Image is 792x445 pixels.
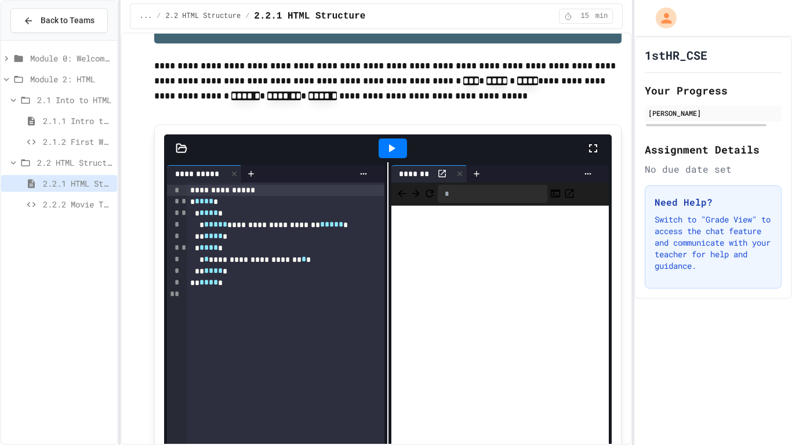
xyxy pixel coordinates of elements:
button: Back to Teams [10,8,108,33]
span: ... [140,12,152,21]
p: Switch to "Grade View" to access the chat feature and communicate with your teacher for help and ... [655,214,772,272]
span: Forward [410,187,422,200]
div: My Account [644,5,680,31]
span: Back to Teams [41,14,95,27]
span: 15 [576,12,594,21]
button: Console [550,187,561,200]
span: 2.1 Into to HTML [37,94,112,106]
h2: Your Progress [645,82,782,99]
span: 2.2.1 HTML Structure [254,9,365,23]
h1: 1stHR_CSE [645,47,707,63]
span: Module 2: HTML [30,73,112,85]
span: 2.2 HTML Structure [37,156,112,169]
span: 2.2.1 HTML Structure [43,177,112,189]
h3: Need Help? [655,195,772,209]
button: Refresh [424,187,435,200]
span: 2.1.2 First Webpage [43,136,112,148]
h2: Assignment Details [645,141,782,158]
button: Open in new tab [564,187,575,200]
span: 2.2 HTML Structure [166,12,241,21]
div: [PERSON_NAME] [648,108,778,118]
span: 2.1.1 Intro to HTML [43,115,112,127]
div: No due date set [645,162,782,176]
span: 2.2.2 Movie Title [43,198,112,210]
span: min [595,12,608,21]
span: / [157,12,161,21]
span: Back [396,187,408,200]
span: / [245,12,249,21]
span: Module 0: Welcome to Web Development [30,52,112,64]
